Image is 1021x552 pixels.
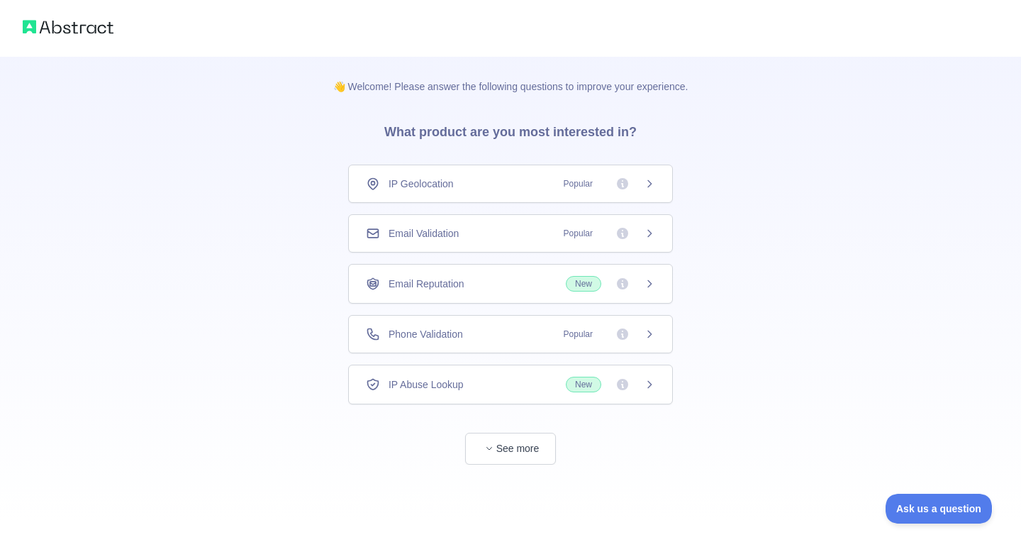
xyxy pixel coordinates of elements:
[566,276,601,292] span: New
[389,377,464,392] span: IP Abuse Lookup
[555,327,601,341] span: Popular
[555,177,601,191] span: Popular
[886,494,993,524] iframe: Toggle Customer Support
[389,177,454,191] span: IP Geolocation
[389,327,463,341] span: Phone Validation
[566,377,601,392] span: New
[311,57,711,94] p: 👋 Welcome! Please answer the following questions to improve your experience.
[362,94,659,165] h3: What product are you most interested in?
[389,226,459,241] span: Email Validation
[465,433,556,465] button: See more
[23,17,113,37] img: Abstract logo
[555,226,601,241] span: Popular
[389,277,464,291] span: Email Reputation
